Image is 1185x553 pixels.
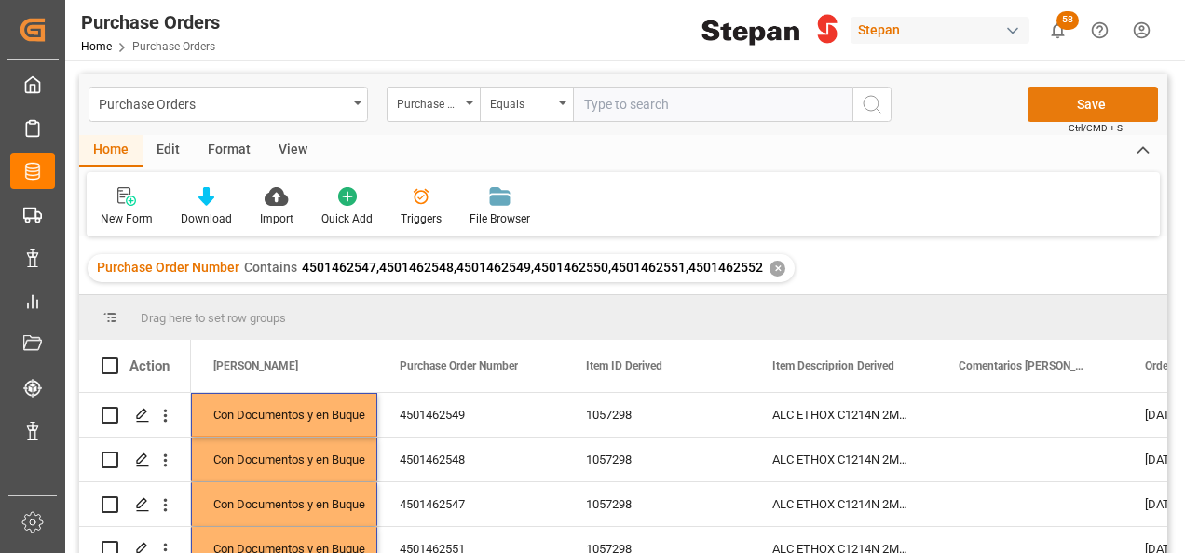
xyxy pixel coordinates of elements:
span: Contains [244,260,297,275]
button: show 58 new notifications [1037,9,1079,51]
div: 4501462548 [377,438,564,481]
button: Help Center [1079,9,1121,51]
span: Purchase Order Number [97,260,239,275]
div: Quick Add [321,210,373,227]
button: Save [1028,87,1158,122]
div: Import [260,210,293,227]
div: Purchase Orders [99,91,347,115]
div: File Browser [470,210,530,227]
span: Ctrl/CMD + S [1069,121,1123,135]
a: Home [81,40,112,53]
div: View [265,135,321,167]
div: 4501462549 [377,393,564,437]
div: 4501462547 [377,482,564,526]
img: Stepan_Company_logo.svg.png_1713531530.png [701,14,838,47]
span: [PERSON_NAME] [213,359,298,372]
div: Con Documentos y en Buque [213,394,355,437]
div: Triggers [401,210,442,227]
div: 1057298 [564,438,750,481]
button: open menu [89,87,368,122]
div: Download [181,210,232,227]
div: Purchase Orders [81,8,220,36]
div: New Form [101,210,153,227]
div: Press SPACE to select this row. [79,438,191,482]
button: open menu [387,87,480,122]
span: Item Descriprion Derived [772,359,894,372]
div: Press SPACE to select this row. [79,482,191,527]
span: Comentarios [PERSON_NAME] [959,359,1083,372]
div: ALC ETHOX C1214N 2MX PF276 BULK [750,482,936,526]
div: 1057298 [564,393,750,437]
span: 4501462547,4501462548,4501462549,4501462550,4501462551,4501462552 [302,260,763,275]
div: Con Documentos y en Buque [213,483,355,526]
div: Format [194,135,265,167]
div: Equals [490,91,553,113]
div: ALC ETHOX C1214N 2MX PF276 BULK [750,438,936,481]
div: Purchase Order Number [397,91,460,113]
div: Con Documentos y en Buque [213,438,355,481]
div: 1057298 [564,482,750,526]
button: search button [852,87,892,122]
button: open menu [480,87,573,122]
span: 58 [1056,11,1079,30]
div: Stepan [851,17,1029,44]
span: Drag here to set row groups [141,311,286,325]
div: Home [79,135,143,167]
span: Item ID Derived [586,359,662,372]
button: Stepan [851,12,1037,47]
span: Purchase Order Number [400,359,518,372]
div: Action [129,357,170,374]
div: ALC ETHOX C1214N 2MX PF276 BULK [750,393,936,437]
div: ✕ [770,261,785,276]
div: Press SPACE to select this row. [79,393,191,438]
div: Edit [143,135,194,167]
input: Type to search [573,87,852,122]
